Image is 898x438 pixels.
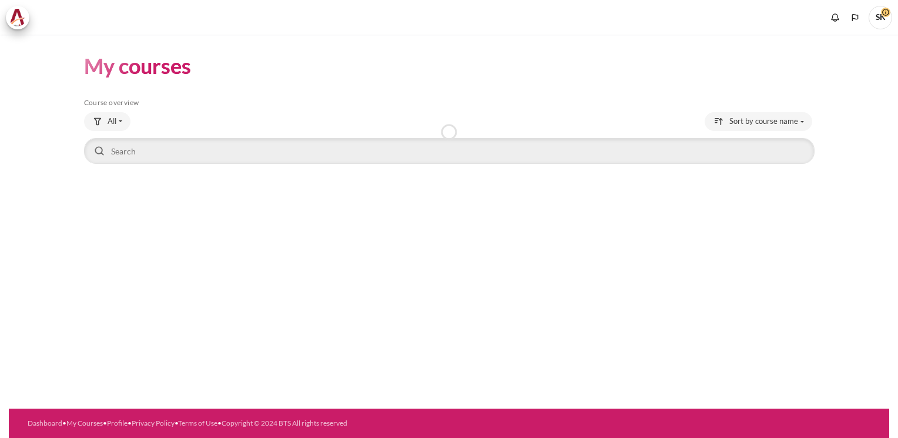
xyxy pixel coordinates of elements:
[132,419,175,427] a: Privacy Policy
[869,6,892,29] a: User menu
[178,419,217,427] a: Terms of Use
[826,9,844,26] div: Show notification window with no new notifications
[84,138,815,164] input: Search
[28,419,62,427] a: Dashboard
[222,419,347,427] a: Copyright © 2024 BTS All rights reserved
[107,419,128,427] a: Profile
[84,98,815,107] h5: Course overview
[84,112,815,166] div: Course overview controls
[9,35,889,184] section: Content
[846,9,864,26] button: Languages
[729,116,798,127] span: Sort by course name
[9,9,26,26] img: Architeck
[6,6,35,29] a: Architeck Architeck
[84,52,191,80] h1: My courses
[869,6,892,29] span: SK
[84,112,130,131] button: Grouping drop-down menu
[705,112,812,131] button: Sorting drop-down menu
[66,419,103,427] a: My Courses
[28,418,496,429] div: • • • • •
[108,116,116,127] span: All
